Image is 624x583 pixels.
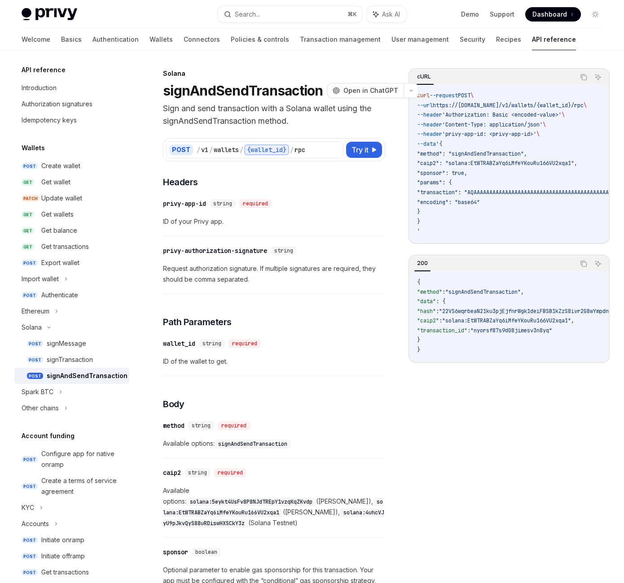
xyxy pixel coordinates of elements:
div: Solana [22,322,42,333]
span: PATCH [22,195,40,202]
span: Try it [352,144,369,155]
a: Basics [61,29,82,50]
span: POST [22,292,38,299]
div: signMessage [47,338,86,349]
div: / [197,145,200,154]
span: } [417,346,420,353]
span: "solana:EtWTRABZaYq6iMfeYKouRu166VU2xqa1" [442,317,571,324]
a: POSTsignMessage [14,335,129,352]
span: "method" [417,288,442,296]
span: } [417,208,420,215]
span: POST [27,373,43,379]
div: Import wallet [22,274,59,284]
span: \ [584,102,587,109]
div: Accounts [22,518,49,529]
span: POST [22,456,38,463]
span: boolean [195,548,217,556]
a: GETGet wallet [14,174,129,190]
span: https://[DOMAIN_NAME]/v1/wallets/{wallet_id}/rpc [433,102,584,109]
span: string [192,422,211,429]
button: Try it [346,142,382,158]
button: Ask AI [592,71,604,83]
span: Dashboard [532,10,567,19]
div: cURL [414,71,434,82]
div: signAndSendTransaction [47,370,127,381]
div: Solana [163,69,385,78]
span: : [439,317,442,324]
h1: signAndSendTransaction [163,83,323,99]
span: '{ [436,140,442,148]
div: Idempotency keys [22,115,77,126]
p: Sign and send transaction with a Solana wallet using the signAndSendTransaction method. [163,102,385,127]
span: "caip2" [417,317,439,324]
span: ⌘ K [347,11,357,18]
div: Other chains [22,403,59,413]
div: Spark BTC [22,387,53,397]
a: POSTAuthenticate [14,287,129,303]
span: POST [22,569,38,576]
code: solana:5eykt4UsFv8P8NJdTREpY1vzqKqZKvdp [186,497,316,506]
button: Copy the contents from the code block [578,258,589,270]
span: "signAndSendTransaction" [445,288,521,296]
div: privy-authorization-signature [163,246,267,255]
button: Search...⌘K [218,6,363,22]
span: --header [417,131,442,138]
a: Welcome [22,29,50,50]
span: } [417,336,420,344]
span: "hash" [417,308,436,315]
a: Support [490,10,514,19]
span: 'privy-app-id: <privy-app-id>' [442,131,536,138]
a: Security [460,29,485,50]
span: ID of the wallet to get. [163,356,385,367]
span: Headers [163,176,198,188]
div: Introduction [22,83,57,93]
span: --data [417,140,436,148]
div: {wallet_id} [244,144,289,155]
span: POST [22,260,38,266]
button: Toggle dark mode [588,7,602,22]
span: string [213,200,232,207]
div: POST [169,144,193,155]
span: POST [22,483,38,490]
div: required [218,421,250,430]
a: POSTsignTransaction [14,352,129,368]
div: Create a terms of service agreement [41,475,124,497]
a: POSTCreate wallet [14,158,129,174]
span: POST [22,537,38,544]
h5: Wallets [22,143,45,153]
a: POSTGet transactions [14,564,129,580]
span: --header [417,111,442,118]
span: "sponsor": true, [417,170,467,177]
span: Ask AI [382,10,400,19]
div: rpc [294,145,305,154]
div: caip2 [163,468,181,477]
div: Get transactions [41,241,89,252]
span: "caip2": "solana:EtWTRABZaYq6iMfeYKouRu166VU2xqa1", [417,160,577,167]
a: Wallets [149,29,173,50]
span: Open in ChatGPT [343,86,398,95]
div: privy-app-id [163,199,206,208]
div: Get transactions [41,567,89,578]
div: Get wallets [41,209,74,220]
a: Dashboard [525,7,581,22]
div: / [240,145,243,154]
div: Initiate offramp [41,551,85,561]
a: Policies & controls [231,29,289,50]
span: "method": "signAndSendTransaction", [417,150,527,157]
span: POST [27,340,43,347]
span: string [202,340,221,347]
div: Get balance [41,225,77,236]
a: Transaction management [300,29,381,50]
a: Recipes [496,29,521,50]
span: Available options: [163,438,385,449]
span: \ [470,92,474,99]
span: "nyorsf87s9d08jimesv3n8yq" [470,327,552,334]
h5: Account funding [22,431,75,441]
span: \ [562,111,565,118]
span: Request authorization signature. If multiple signatures are required, they should be comma separa... [163,263,385,285]
div: Update wallet [41,193,82,204]
span: curl [417,92,430,99]
div: Authenticate [41,290,78,300]
a: GETGet transactions [14,239,129,255]
a: POSTInitiate offramp [14,548,129,564]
